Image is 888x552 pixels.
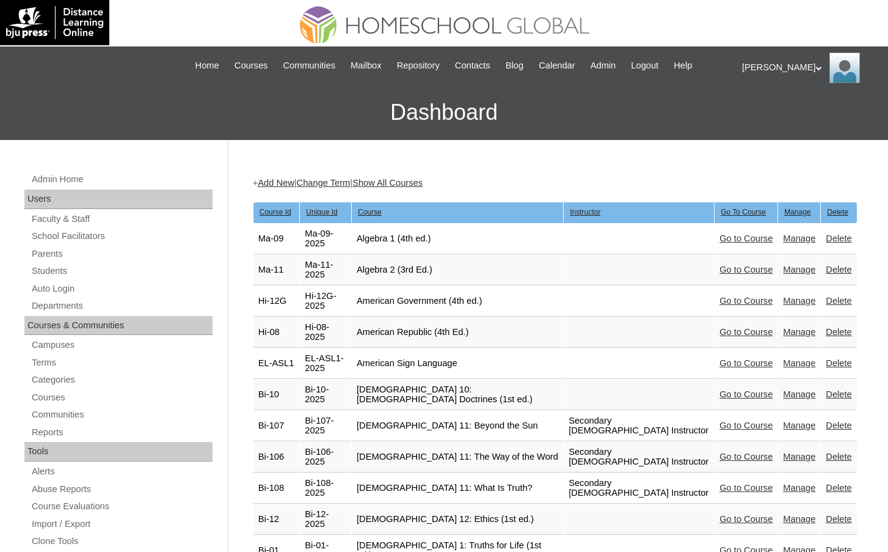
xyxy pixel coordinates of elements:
span: Calendar [539,59,575,73]
a: Delete [826,265,851,274]
td: Bi-107-2025 [300,411,351,441]
td: [DEMOGRAPHIC_DATA] 11: What Is Truth? [352,473,563,504]
a: Campuses [31,337,213,353]
span: Admin [591,59,616,73]
td: Algebra 1 (4th ed.) [352,224,563,254]
td: Bi-106 [253,442,300,473]
a: Go to Course [719,421,773,430]
a: Students [31,263,213,279]
a: Categories [31,372,213,388]
u: Instructor [570,208,600,216]
td: Hi-12G [253,286,300,317]
td: [DEMOGRAPHIC_DATA] 11: The Way of the Word [352,442,563,473]
a: Go to Course [719,483,773,493]
a: Manage [783,265,815,274]
td: [DEMOGRAPHIC_DATA] 10: [DEMOGRAPHIC_DATA] Doctrines (1st ed.) [352,380,563,410]
a: Go to Course [719,358,773,368]
td: Bi-108 [253,473,300,504]
a: Courses [228,59,274,73]
a: Delete [826,421,851,430]
td: Algebra 2 (3rd Ed.) [352,255,563,285]
div: + | | [253,177,857,190]
a: Show All Courses [352,178,423,188]
a: Courses [31,390,213,405]
td: [DEMOGRAPHIC_DATA] 11: Beyond the Sun [352,411,563,441]
td: American Republic (4th Ed.) [352,317,563,348]
a: Repository [391,59,446,73]
td: Ma-11 [253,255,300,285]
td: Bi-12-2025 [300,504,351,535]
td: Secondary [DEMOGRAPHIC_DATA] Instructor [564,411,714,441]
a: Abuse Reports [31,482,213,497]
td: EL-ASL1-2025 [300,348,351,379]
span: Communities [283,59,335,73]
a: Go to Course [719,234,773,243]
a: Go to Course [719,327,773,337]
div: [PERSON_NAME] [742,53,876,83]
td: Hi-08 [253,317,300,348]
a: Manage [783,296,815,306]
span: Repository [397,59,440,73]
a: Course Evaluations [31,499,213,514]
a: Go to Course [719,265,773,274]
a: Delete [826,483,851,493]
a: Add New [258,178,294,188]
a: Go to Course [719,452,773,462]
img: logo-white.png [6,6,103,39]
a: Manage [783,421,815,430]
div: Courses & Communities [24,316,213,336]
a: Auto Login [31,281,213,296]
a: Manage [783,234,815,243]
a: Blog [500,59,530,73]
span: Home [195,59,219,73]
a: Reports [31,425,213,440]
u: Delete [827,208,848,216]
a: Delete [826,327,851,337]
a: Manage [783,389,815,399]
a: School Facilitators [31,229,213,244]
a: Faculty & Staff [31,212,213,227]
a: Go to Course [719,296,773,306]
a: Manage [783,483,815,493]
a: Delete [826,358,851,368]
span: Blog [506,59,523,73]
u: Course [358,208,382,216]
a: Delete [826,514,851,524]
td: Secondary [DEMOGRAPHIC_DATA] Instructor [564,473,714,504]
a: Alerts [31,464,213,479]
td: Bi-10 [253,380,300,410]
div: Users [24,190,213,209]
td: American Sign Language [352,348,563,379]
a: Delete [826,234,851,243]
td: Bi-108-2025 [300,473,351,504]
a: Manage [783,452,815,462]
div: Tools [24,442,213,462]
a: Logout [625,59,664,73]
a: Change Term [297,178,351,188]
td: Ma-09 [253,224,300,254]
a: Delete [826,452,851,462]
span: Help [674,59,692,73]
u: Unique Id [306,208,337,216]
u: Course Id [260,208,291,216]
td: Hi-08-2025 [300,317,351,348]
u: Go To Course [721,208,766,216]
td: American Government (4th ed.) [352,286,563,317]
a: Home [189,59,225,73]
td: Hi-12G-2025 [300,286,351,317]
td: Ma-11-2025 [300,255,351,285]
a: Manage [783,327,815,337]
a: Import / Export [31,517,213,532]
a: Terms [31,355,213,370]
a: Departments [31,298,213,314]
a: Communities [277,59,341,73]
a: Go to Course [719,389,773,399]
img: Melanie Sevilla [829,53,860,83]
a: Go to Course [719,514,773,524]
a: Admin [584,59,622,73]
td: Bi-107 [253,411,300,441]
a: Contacts [449,59,497,73]
a: Calendar [533,59,581,73]
a: Delete [826,389,851,399]
a: Communities [31,407,213,422]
